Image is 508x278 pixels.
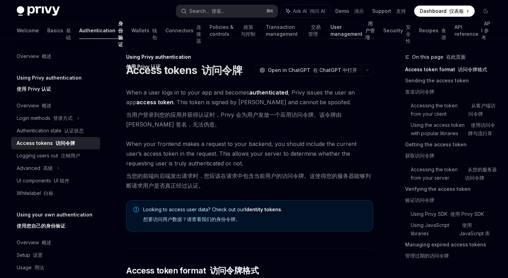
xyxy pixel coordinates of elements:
a: Overview 概述 [11,99,100,112]
font: 概述 [42,239,51,245]
font: 使用您自己的身份验证 [17,223,65,229]
font: 钱包 [152,27,157,40]
span: On this page [412,53,466,61]
font: 演示 [354,8,364,14]
font: 获取访问令牌 [405,153,434,158]
font: 高级 [43,165,53,171]
a: Accessing the token from your client 从客户端访问令牌 [411,100,497,120]
font: 从您的服务器访问令牌 [465,166,497,181]
div: Access tokens [17,139,75,147]
span: Open in ChatGPT [268,67,357,74]
div: Logging users out [17,152,80,160]
a: Basics 基础 [47,22,71,39]
font: 注销用户 [61,153,80,158]
font: 使用 Privy 认证 [126,64,161,69]
font: 登录方式 [53,115,73,121]
span: Dashboard [420,8,464,15]
a: Security 安全性 [383,22,411,39]
font: 访问令牌 [202,64,242,76]
font: 食谱 [441,27,446,40]
strong: access token [136,99,173,106]
h5: Using your own authentication [17,211,92,233]
font: 连接器 [196,24,201,44]
svg: Note [133,207,139,212]
a: Welcome [17,22,39,39]
font: 发送访问令牌 [405,89,434,95]
a: API reference API 参考 [454,22,491,39]
a: Usage 用法 [11,261,100,274]
a: Authentication 身份验证 [79,22,123,39]
div: Setup [17,251,43,259]
font: 当您的前端向后端发出请求时，您应该在请求中包含当前用户的访问令牌。这使得您的服务器能够判断请求用户是否真正经过认证。 [126,172,371,189]
a: Verifying the access token验证访问令牌 [405,183,497,208]
a: Policies & controls 政策与控制 [210,22,257,39]
font: 身份验证 [118,21,123,47]
h5: Using Privy authentication [17,74,82,96]
a: Identity tokens [245,206,281,213]
a: Connectors 连接器 [165,22,201,39]
font: API 参考 [481,21,490,40]
a: Using JavaScript libraries 使用 JavaScript 库 [411,220,497,239]
span: When your frontend makes a request to your backend, you should include the current user’s access ... [126,139,373,193]
font: 从客户端访问令牌 [468,103,495,117]
font: 使用 Privy SDK [450,211,484,217]
font: 政策与控制 [241,24,255,37]
font: 白标 [44,190,54,196]
span: Looking to access user data? Check out our . [143,206,366,226]
a: Overview 概述 [11,236,100,249]
a: UI components UI 组件 [11,174,100,187]
a: Recipes 食谱 [419,22,446,39]
button: Ask AI 询问 AI [281,5,330,17]
button: Open in ChatGPT 在 ChatGPT 中打开 [255,64,361,76]
font: 访问令牌 [56,140,75,146]
span: Ask AI [293,8,325,15]
a: User management 用户管理 [330,22,375,39]
a: Managing expired access tokens管理过期的访问令牌 [405,239,497,264]
font: 验证访问令牌 [405,197,434,203]
font: 仪表板 [449,8,464,14]
a: Logging users out 注销用户 [11,149,100,162]
font: 询问 AI [310,8,325,14]
a: Dashboard 仪表板 [414,6,475,17]
a: Wallets 钱包 [131,22,157,39]
font: 认证状态 [64,128,84,133]
a: Getting the access token获取访问令牌 [405,139,497,164]
a: Sending the access token发送访问令牌 [405,75,497,100]
div: Overview [17,52,51,60]
div: Login methods [17,114,73,122]
h1: Access tokens [126,64,242,76]
div: Usage [17,263,44,272]
a: Whitelabel 白标 [11,187,100,199]
a: Access tokens 访问令牌 [11,137,100,149]
div: UI components [17,177,69,185]
font: 概述 [42,103,51,108]
font: 安全性 [406,24,411,44]
font: 想要访问用户数据？请查看我们的身份令牌。 [143,216,240,222]
div: Overview [17,101,51,110]
div: Whitelabel [17,189,54,197]
font: 访问令牌格式 [458,66,487,72]
font: 在此页面 [446,54,466,60]
font: 搜索... [212,8,224,14]
font: 基础 [66,27,71,40]
a: Transaction management 交易管理 [266,22,322,39]
font: 在 ChatGPT 中打开 [313,67,357,73]
button: Search... 搜索...⌘K [176,5,278,17]
a: Setup 设置 [11,249,100,261]
font: 用户管理 [365,21,375,40]
font: 访问令牌格式 [210,265,259,276]
font: 用法 [34,264,44,270]
font: 交易管理 [308,24,321,37]
div: Advanced [17,164,53,172]
button: Toggle dark mode [480,6,491,17]
a: Demo 演示 [335,8,364,15]
a: Accessing the token from your server 从您的服务器访问令牌 [411,164,497,183]
a: Authentication state 认证状态 [11,124,100,137]
a: Support 支持 [372,8,406,15]
font: 支持 [396,8,406,14]
a: Using Privy SDK 使用 Privy SDK [411,208,497,220]
font: 设置 [33,252,43,258]
strong: authenticated [249,89,288,96]
span: Access token format [126,265,259,276]
div: Search... [189,7,224,15]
